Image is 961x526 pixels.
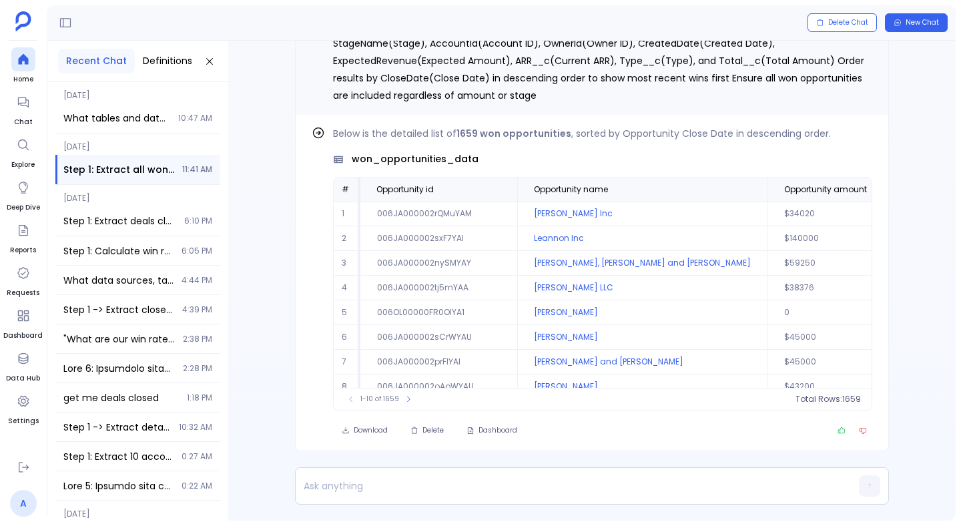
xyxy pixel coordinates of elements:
[135,49,200,73] button: Definitions
[767,374,950,399] td: $43200
[3,304,43,341] a: Dashboard
[11,117,35,127] span: Chat
[334,325,360,350] td: 6
[342,184,349,195] span: #
[8,389,39,427] a: Settings
[334,374,360,399] td: 8
[808,13,877,32] button: Delete Chat
[187,392,212,403] span: 1:18 PM
[334,226,360,251] td: 2
[334,202,360,226] td: 1
[7,202,40,213] span: Deep Dive
[63,479,174,493] span: Step 2: Analyze risk signal patterns and engagement trends from Step 1 results to provide actiona...
[55,185,220,204] span: [DATE]
[360,300,517,325] td: 006OL00000FR0OIYA1
[11,74,35,85] span: Home
[7,176,40,213] a: Deep Dive
[182,246,212,256] span: 6:05 PM
[8,416,39,427] span: Settings
[360,350,517,374] td: 006JA000002prFlYAI
[784,184,867,195] span: Opportunity amount
[55,134,220,152] span: [DATE]
[517,276,767,300] td: [PERSON_NAME] LLC
[63,274,174,287] span: What data sources, tables, columns, and key definitions are available in the system? Please provi...
[534,184,608,195] span: Opportunity name
[376,184,434,195] span: Opportunity id
[517,350,767,374] td: [PERSON_NAME] and [PERSON_NAME]
[11,47,35,85] a: Home
[795,394,842,405] span: Total Rows:
[354,426,388,435] span: Download
[182,164,212,175] span: 11:41 AM
[63,391,179,405] span: get me deals closed
[885,13,948,32] button: New Chat
[352,152,478,166] span: won_opportunities_data
[7,288,39,298] span: Requests
[517,374,767,399] td: [PERSON_NAME]
[63,163,174,176] span: Step 1: Extract all won opportunities using Won opportunities key definition Query the salesforce...
[10,490,37,517] a: A
[182,304,212,315] span: 4:39 PM
[360,226,517,251] td: 006JA000002sxF7YAI
[178,113,212,123] span: 10:47 AM
[11,160,35,170] span: Explore
[7,261,39,298] a: Requests
[183,363,212,374] span: 2:28 PM
[11,90,35,127] a: Chat
[517,202,767,226] td: [PERSON_NAME] Inc
[767,251,950,276] td: $59250
[334,276,360,300] td: 4
[6,346,40,384] a: Data Hub
[334,251,360,276] td: 3
[179,422,212,433] span: 10:32 AM
[360,394,399,405] span: 1-10 of 1659
[458,421,526,440] button: Dashboard
[360,251,517,276] td: 006JA000002nySMYAY
[63,303,174,316] span: Step 1 -> Extract closed won opportunities from the last 2 years using Deals closed key definitio...
[63,111,170,125] span: What tables and data do you have related to deals, opportunities, or sales transactions?
[3,330,43,341] span: Dashboard
[360,325,517,350] td: 006JA000002sCrWYAU
[63,214,176,228] span: Step 1: Extract deals closed in last 2 years using Deals closed key definition Query the salesfor...
[517,251,767,276] td: [PERSON_NAME], [PERSON_NAME] and [PERSON_NAME]
[360,202,517,226] td: 006JA000002rQMuYAM
[517,300,767,325] td: [PERSON_NAME]
[183,334,212,344] span: 2:38 PM
[6,373,40,384] span: Data Hub
[767,300,950,325] td: 0
[63,362,175,375] span: Step 2: Calculate sales cycle lengths across different opportunity types and stages using opportu...
[767,226,950,251] td: $140000
[402,421,452,440] button: Delete
[422,426,444,435] span: Delete
[63,450,174,463] span: Step 1: Extract 10 accounts from Salesforce accounts table Query the salesforce_accounts table to...
[767,350,950,374] td: $45000
[334,350,360,374] td: 7
[828,18,868,27] span: Delete Chat
[182,451,212,462] span: 0:27 AM
[333,125,872,142] p: Below is the detailed list of , sorted by Opportunity Close Date in descending order.
[517,226,767,251] td: Leannon Inc
[63,421,171,434] span: Step 1 -> Extract detailed information for sales rep 005i0000003ACEPAA4 from salesforce_users tab...
[333,421,396,440] button: Download
[182,481,212,491] span: 0:22 AM
[55,501,220,519] span: [DATE]
[334,300,360,325] td: 5
[58,49,135,73] button: Recent Chat
[10,218,36,256] a: Reports
[10,245,36,256] span: Reports
[55,82,220,101] span: [DATE]
[63,244,174,258] span: Step 1: Calculate win rate by deal size and industry segments Query the salesforce_opportunities ...
[182,275,212,286] span: 4:44 PM
[15,11,31,31] img: petavue logo
[360,276,517,300] td: 006JA000002tj5mYAA
[456,127,571,140] strong: 1659 won opportunities
[11,133,35,170] a: Explore
[906,18,939,27] span: New Chat
[767,325,950,350] td: $45000
[63,332,175,346] span: "What are our win rates and sales cycle lengths across different opportunity types and stages?
[478,426,517,435] span: Dashboard
[767,202,950,226] td: $34020
[517,325,767,350] td: [PERSON_NAME]
[767,276,950,300] td: $38376
[842,394,861,405] span: 1659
